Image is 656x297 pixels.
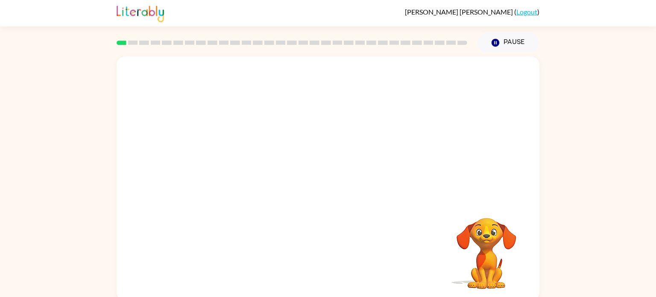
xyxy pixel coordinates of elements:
[477,33,539,53] button: Pause
[516,8,537,16] a: Logout
[405,8,514,16] span: [PERSON_NAME] [PERSON_NAME]
[444,205,529,290] video: Your browser must support playing .mp4 files to use Literably. Please try using another browser.
[117,3,164,22] img: Literably
[405,8,539,16] div: ( )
